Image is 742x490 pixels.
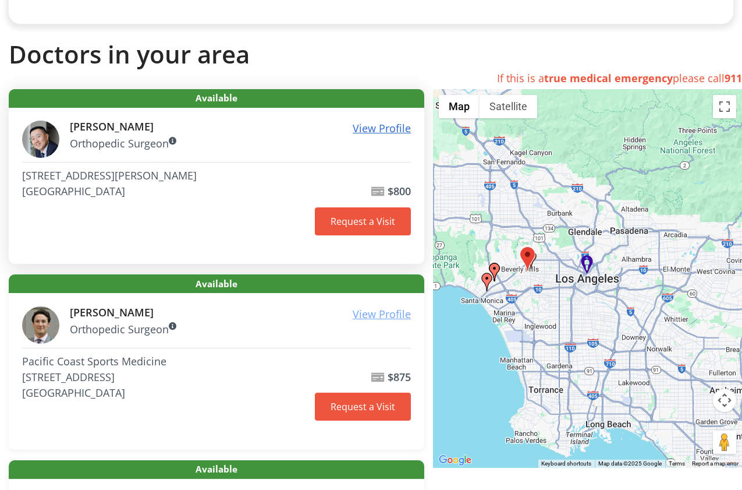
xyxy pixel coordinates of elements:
[70,306,411,319] h6: [PERSON_NAME]
[713,431,736,454] button: Drag Pegman onto the map to open Street View
[541,460,591,468] button: Keyboard shortcuts
[315,207,411,235] a: Request a Visit
[436,453,474,468] a: Open this area in Google Maps (opens a new window)
[669,460,685,467] a: Terms
[439,95,480,118] button: Show street map
[436,453,474,468] img: Google
[70,136,411,151] p: Orthopedic Surgeon
[713,389,736,412] button: Map camera controls
[713,95,736,118] button: Toggle fullscreen view
[22,121,59,158] img: ROBERT
[9,274,424,293] span: Available
[480,95,537,118] button: Show satellite imagery
[22,168,310,199] address: [STREET_ADDRESS][PERSON_NAME] [GEOGRAPHIC_DATA]
[353,121,411,135] u: View Profile
[544,71,673,85] strong: true medical emergency
[9,460,424,479] span: Available
[70,121,411,133] h6: [PERSON_NAME]
[725,71,742,85] strong: 911
[353,306,411,322] a: View Profile
[315,393,411,421] a: Request a Visit
[353,121,411,136] a: View Profile
[9,89,424,108] span: Available
[388,370,411,384] b: $875
[70,322,411,337] p: Orthopedic Surgeon
[388,184,411,198] b: $800
[353,307,411,321] u: View Profile
[692,460,739,467] a: Report a map error
[22,354,310,401] address: Pacific Coast Sports Medicine [STREET_ADDRESS] [GEOGRAPHIC_DATA]
[9,40,733,69] h2: Doctors in your area
[497,71,742,85] span: If this is a please call
[598,460,662,467] span: Map data ©2025 Google
[22,306,59,344] img: Jonathan H.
